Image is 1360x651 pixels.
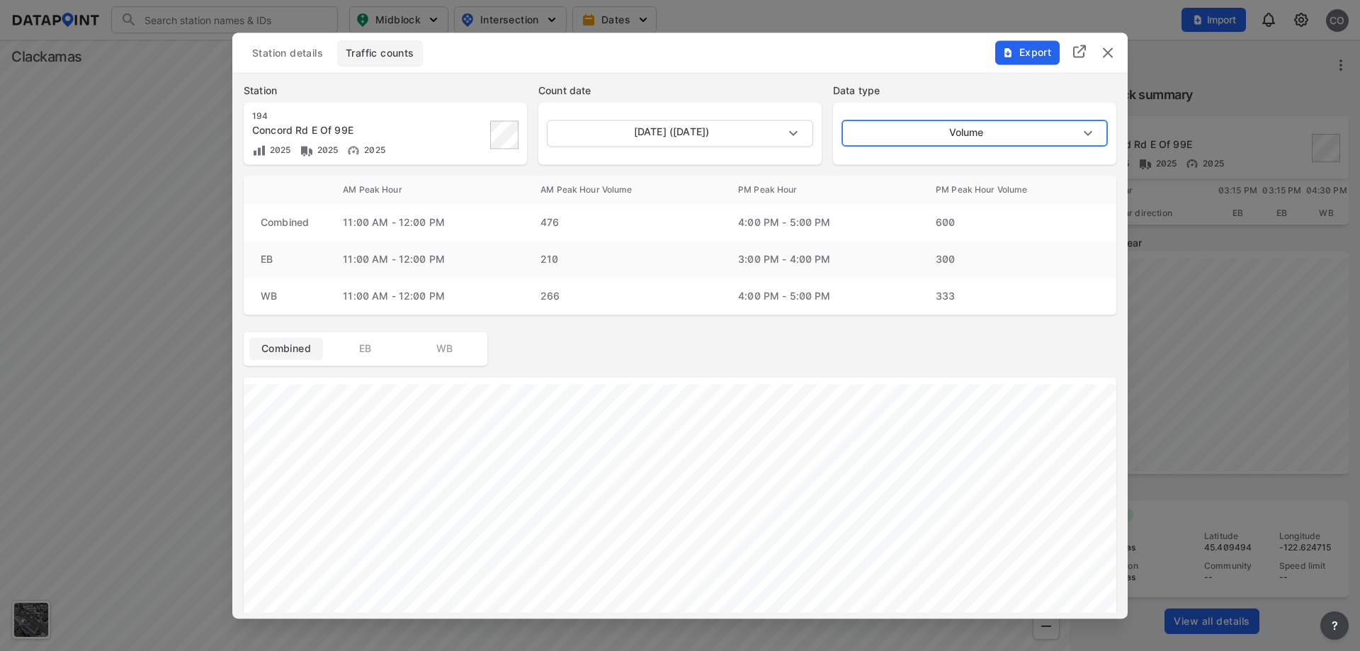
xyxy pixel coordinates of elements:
[721,204,919,241] td: 4:00 PM - 5:00 PM
[337,341,394,356] span: EB
[244,204,326,241] td: Combined
[326,278,523,315] td: 11:00 AM - 12:00 PM
[1003,45,1050,60] span: Export
[252,111,486,122] div: 194
[252,123,486,137] div: Concord Rd E Of 99E
[244,40,1116,67] div: basic tabs example
[919,204,1116,241] td: 600
[346,46,414,60] span: Traffic counts
[1099,44,1116,61] button: delete
[721,176,919,204] th: PM Peak Hour
[266,145,291,155] span: 2025
[1329,617,1340,634] span: ?
[1099,44,1116,61] img: close.efbf2170.svg
[995,40,1060,64] button: Export
[346,143,361,157] img: Vehicle speed
[326,241,523,278] td: 11:00 AM - 12:00 PM
[326,204,523,241] td: 11:00 AM - 12:00 PM
[523,204,721,241] td: 476
[841,120,1108,147] div: Volume
[523,241,721,278] td: 210
[300,143,314,157] img: Vehicle class
[1320,611,1349,640] button: more
[538,84,822,98] label: Count date
[416,341,473,356] span: WB
[523,176,721,204] th: AM Peak Hour Volume
[314,145,339,155] span: 2025
[249,337,482,360] div: basic tabs example
[361,145,385,155] span: 2025
[523,278,721,315] td: 266
[919,278,1116,315] td: 333
[919,176,1116,204] th: PM Peak Hour Volume
[833,84,1116,98] label: Data type
[244,278,326,315] td: WB
[1071,43,1088,60] img: full_screen.b7bf9a36.svg
[547,120,813,147] div: [DATE] ([DATE])
[252,46,323,60] span: Station details
[252,143,266,157] img: Volume count
[326,176,523,204] th: AM Peak Hour
[1002,47,1014,58] img: File%20-%20Download.70cf71cd.svg
[258,341,314,356] span: Combined
[244,84,527,98] label: Station
[919,241,1116,278] td: 300
[244,241,326,278] td: EB
[721,241,919,278] td: 3:00 PM - 4:00 PM
[721,278,919,315] td: 4:00 PM - 5:00 PM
